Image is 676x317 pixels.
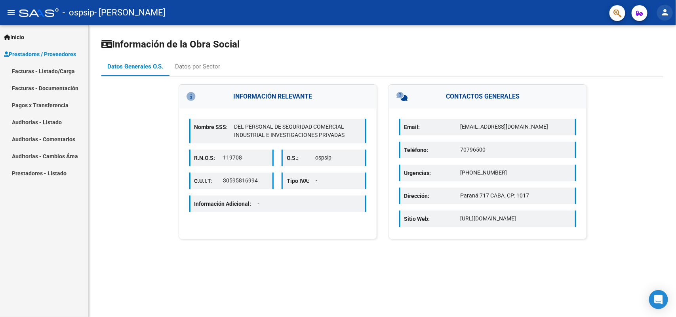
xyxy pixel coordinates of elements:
p: C.U.I.T: [194,177,223,185]
p: Sitio Web: [404,214,461,223]
p: ospsip [315,154,361,162]
p: 70796500 [461,146,571,154]
div: Datos por Sector [175,62,220,71]
p: Información Adicional: [194,199,267,208]
p: Email: [404,123,461,131]
p: Tipo IVA: [287,177,316,185]
span: - ospsip [63,4,94,21]
mat-icon: menu [6,8,16,17]
div: Datos Generales O.S. [107,62,163,71]
p: 119708 [223,154,268,162]
h3: INFORMACIÓN RELEVANTE [179,85,377,108]
p: Teléfono: [404,146,461,154]
mat-icon: person [660,8,670,17]
p: Paraná 717 CABA, CP: 1017 [461,192,571,200]
p: [EMAIL_ADDRESS][DOMAIN_NAME] [461,123,571,131]
p: - [316,177,361,185]
p: [PHONE_NUMBER] [461,169,571,177]
p: R.N.O.S: [194,154,223,162]
p: Urgencias: [404,169,461,177]
p: [URL][DOMAIN_NAME] [461,214,571,223]
span: Prestadores / Proveedores [4,50,76,59]
p: 30595816994 [223,177,268,185]
span: Inicio [4,33,24,42]
span: - [PERSON_NAME] [94,4,166,21]
h1: Información de la Obra Social [101,38,663,51]
p: O.S.: [287,154,315,162]
p: DEL PERSONAL DE SEGURIDAD COMERCIAL INDUSTRIAL E INVESTIGACIONES PRIVADAS [234,123,361,139]
div: Open Intercom Messenger [649,290,668,309]
span: - [258,201,260,207]
p: Dirección: [404,192,461,200]
h3: CONTACTOS GENERALES [389,85,587,108]
p: Nombre SSS: [194,123,234,131]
